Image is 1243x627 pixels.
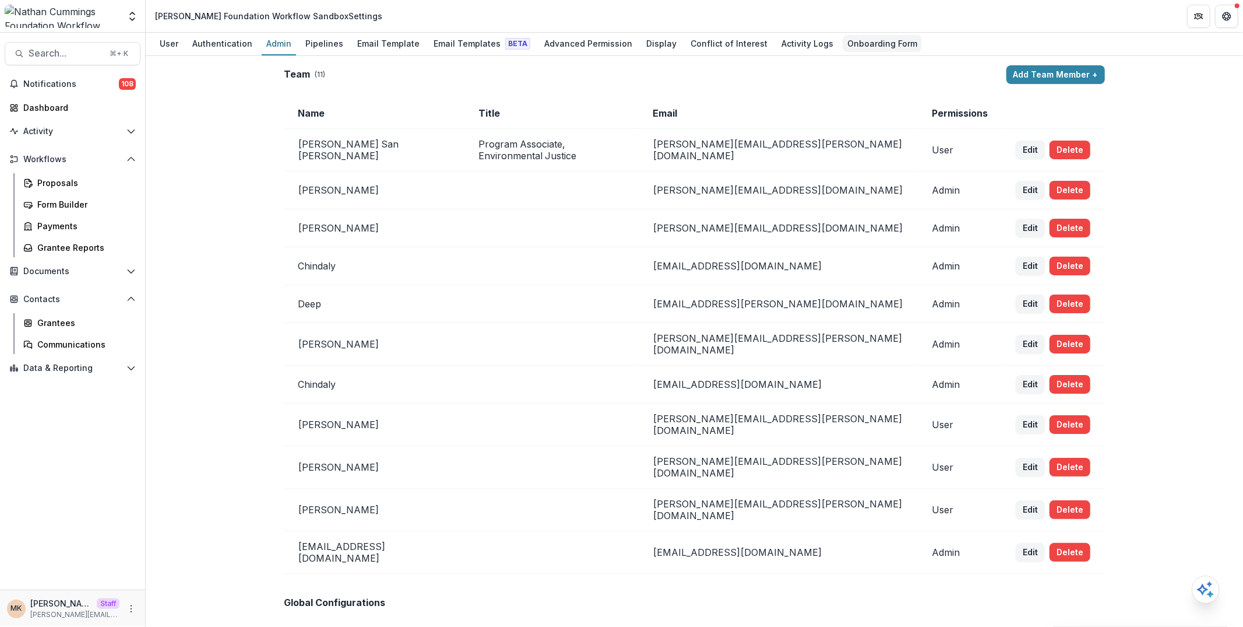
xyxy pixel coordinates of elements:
button: Edit [1016,181,1045,199]
button: Delete [1050,458,1090,477]
td: [PERSON_NAME] [284,446,465,489]
a: Activity Logs [777,33,838,55]
td: [EMAIL_ADDRESS][DOMAIN_NAME] [639,531,918,574]
button: Partners [1187,5,1210,28]
td: User [918,404,1002,446]
div: Pipelines [301,35,348,52]
td: [PERSON_NAME][EMAIL_ADDRESS][PERSON_NAME][DOMAIN_NAME] [639,323,918,366]
a: Dashboard [5,98,140,117]
td: Program Associate, Environmental Justice [464,129,639,171]
a: Email Template [353,33,424,55]
div: Communications [37,338,131,351]
div: Email Templates [429,35,535,52]
button: Notifications108 [5,75,140,93]
div: [PERSON_NAME] Foundation Workflow Sandbox Settings [155,10,382,22]
div: Grantees [37,317,131,329]
a: Conflict of Interest [686,33,772,55]
td: Admin [918,366,1002,404]
a: Email Templates Beta [429,33,535,55]
td: Permissions [918,98,1002,129]
td: [PERSON_NAME][EMAIL_ADDRESS][DOMAIN_NAME] [639,209,918,247]
td: Admin [918,323,1002,366]
td: User [918,446,1002,489]
td: Title [464,98,639,129]
td: [PERSON_NAME] [284,404,465,446]
span: Documents [23,267,122,276]
a: Form Builder [19,195,140,214]
h2: Global Configurations [284,597,386,608]
button: Open Activity [5,122,140,141]
a: Grantees [19,313,140,332]
td: [PERSON_NAME][EMAIL_ADDRESS][DOMAIN_NAME] [639,171,918,209]
button: Edit [1016,458,1045,477]
div: Proposals [37,177,131,189]
div: Form Builder [37,198,131,211]
a: Payments [19,216,140,236]
div: Display [642,35,681,52]
button: Edit [1016,543,1045,562]
a: Admin [262,33,296,55]
button: Delete [1050,543,1090,562]
td: Chindaly [284,366,465,404]
div: Activity Logs [777,35,838,52]
a: Advanced Permission [540,33,637,55]
a: Proposals [19,173,140,192]
button: Edit [1016,219,1045,237]
button: Delete [1050,335,1090,353]
td: [PERSON_NAME][EMAIL_ADDRESS][PERSON_NAME][DOMAIN_NAME] [639,446,918,489]
td: [PERSON_NAME][EMAIL_ADDRESS][PERSON_NAME][DOMAIN_NAME] [639,489,918,531]
button: Edit [1016,257,1045,275]
td: [PERSON_NAME] [284,323,465,366]
p: Staff [97,598,119,609]
p: [PERSON_NAME][EMAIL_ADDRESS][DOMAIN_NAME] [30,610,119,620]
span: Notifications [23,79,119,89]
p: ( 11 ) [315,69,326,80]
button: Edit [1016,335,1045,353]
td: Deep [284,285,465,323]
span: Data & Reporting [23,363,122,373]
button: More [124,602,138,616]
td: Admin [918,247,1002,285]
div: Dashboard [23,101,131,114]
div: Onboarding Form [843,35,922,52]
span: Beta [505,38,530,50]
button: Delete [1050,415,1090,434]
td: Name [284,98,465,129]
button: Edit [1016,141,1045,159]
button: Get Help [1215,5,1238,28]
p: [PERSON_NAME] [30,597,92,610]
td: [EMAIL_ADDRESS][PERSON_NAME][DOMAIN_NAME] [639,285,918,323]
button: Open entity switcher [124,5,140,28]
button: Edit [1016,295,1045,313]
div: User [155,35,183,52]
button: Search... [5,42,140,65]
button: Open Documents [5,262,140,281]
button: Edit [1016,375,1045,394]
h2: Team [284,69,311,80]
button: Open AI Assistant [1192,576,1220,604]
td: [PERSON_NAME] San [PERSON_NAME] [284,129,465,171]
button: Delete [1050,375,1090,394]
div: Maya Kuppermann [11,605,22,612]
div: Admin [262,35,296,52]
a: Communications [19,335,140,354]
button: Open Data & Reporting [5,359,140,377]
button: Delete [1050,500,1090,519]
div: ⌘ + K [107,47,131,60]
span: Search... [29,48,103,59]
td: [EMAIL_ADDRESS][DOMAIN_NAME] [639,247,918,285]
img: Nathan Cummings Foundation Workflow Sandbox logo [5,5,119,28]
button: Delete [1050,257,1090,275]
span: Activity [23,127,122,136]
a: User [155,33,183,55]
td: Admin [918,285,1002,323]
span: Contacts [23,295,122,304]
td: User [918,129,1002,171]
div: Conflict of Interest [686,35,772,52]
span: Workflows [23,155,122,164]
button: Delete [1050,219,1090,237]
div: Advanced Permission [540,35,637,52]
span: 108 [119,78,136,90]
button: Open Workflows [5,150,140,169]
td: [EMAIL_ADDRESS][DOMAIN_NAME] [284,531,465,574]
